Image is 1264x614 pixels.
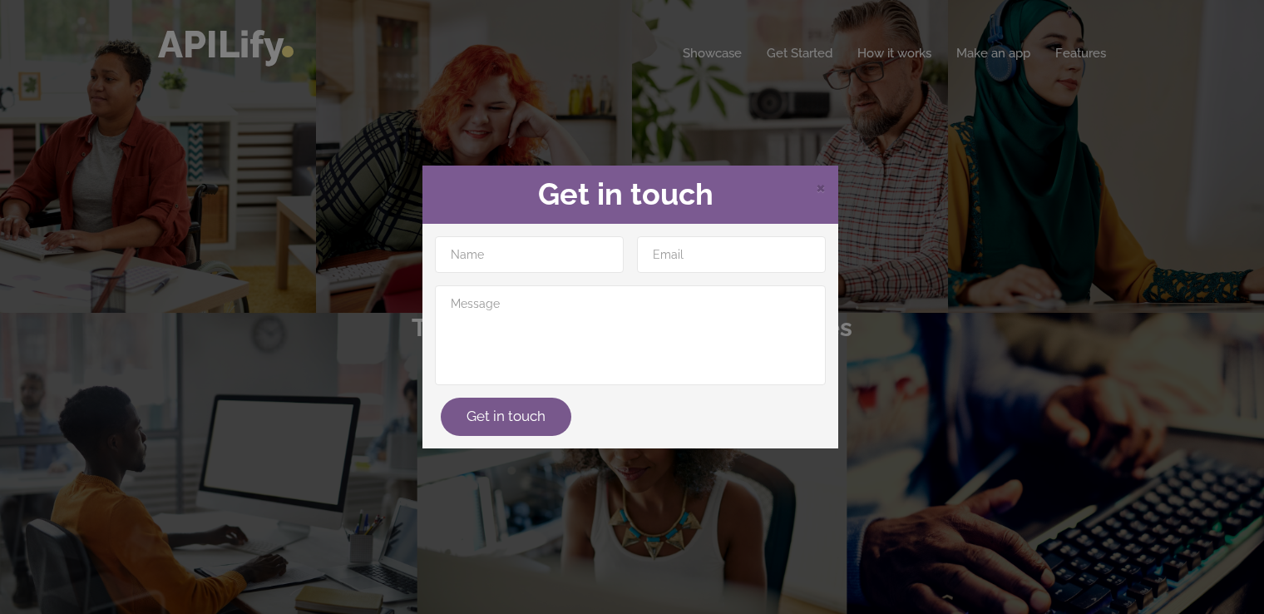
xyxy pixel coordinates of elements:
[441,398,571,436] button: Get in touch
[637,236,826,273] input: Email
[435,236,624,273] input: Name
[816,176,826,197] span: Close
[816,174,826,199] span: ×
[435,178,826,211] h2: Get in touch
